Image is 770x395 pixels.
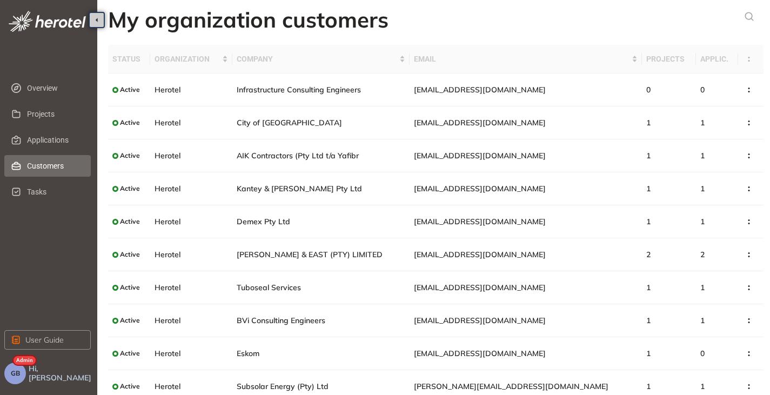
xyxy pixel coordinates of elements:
[155,217,180,226] span: Herotel
[155,381,180,391] span: Herotel
[700,184,705,193] span: 1
[155,316,180,325] span: Herotel
[700,283,705,292] span: 1
[237,217,290,226] span: Demex Pty Ltd
[27,77,82,99] span: Overview
[237,151,359,160] span: AIK Contractors (Pty Ltd t/a Yafibr
[646,250,651,259] span: 2
[27,155,82,177] span: Customers
[155,85,180,95] span: Herotel
[646,118,651,128] span: 1
[410,45,642,73] th: email
[700,381,705,391] span: 1
[414,381,608,391] span: [PERSON_NAME][EMAIL_ADDRESS][DOMAIN_NAME]
[155,184,180,193] span: Herotel
[237,316,325,325] span: BVi Consulting Engineers
[700,217,705,226] span: 1
[414,151,546,160] span: [EMAIL_ADDRESS][DOMAIN_NAME]
[120,284,140,291] span: Active
[414,250,546,259] span: [EMAIL_ADDRESS][DOMAIN_NAME]
[646,349,651,358] span: 1
[150,45,232,73] th: Organization
[120,350,140,357] span: Active
[646,381,651,391] span: 1
[237,283,301,292] span: Tuboseal Services
[642,45,696,73] th: projects
[414,316,546,325] span: [EMAIL_ADDRESS][DOMAIN_NAME]
[414,85,546,95] span: [EMAIL_ADDRESS][DOMAIN_NAME]
[414,283,546,292] span: [EMAIL_ADDRESS][DOMAIN_NAME]
[237,349,259,358] span: Eskom
[646,217,651,226] span: 1
[120,317,140,324] span: Active
[237,118,342,128] span: City of [GEOGRAPHIC_DATA]
[237,250,383,259] span: [PERSON_NAME] & EAST (PTY) LIMITED
[120,86,140,93] span: Active
[155,250,180,259] span: Herotel
[108,6,389,32] h2: My organization customers
[414,349,546,358] span: [EMAIL_ADDRESS][DOMAIN_NAME]
[27,129,82,151] span: Applications
[120,251,140,258] span: Active
[27,103,82,125] span: Projects
[700,349,705,358] span: 0
[414,53,630,65] span: email
[155,349,180,358] span: Herotel
[108,45,150,73] th: status
[414,118,546,128] span: [EMAIL_ADDRESS][DOMAIN_NAME]
[700,85,705,95] span: 0
[237,184,362,193] span: Kantey & [PERSON_NAME] Pty Ltd
[237,381,329,391] span: Subsolar Energy (Pty) Ltd
[27,181,82,203] span: Tasks
[4,363,26,384] button: GB
[155,53,220,65] span: Organization
[646,151,651,160] span: 1
[700,316,705,325] span: 1
[414,217,546,226] span: [EMAIL_ADDRESS][DOMAIN_NAME]
[120,218,140,225] span: Active
[155,151,180,160] span: Herotel
[25,334,64,346] span: User Guide
[646,85,651,95] span: 0
[696,45,738,73] th: applic.
[120,152,140,159] span: Active
[120,119,140,126] span: Active
[700,118,705,128] span: 1
[9,11,86,32] img: logo
[646,184,651,193] span: 1
[4,330,91,350] button: User Guide
[11,370,20,377] span: GB
[700,250,705,259] span: 2
[414,184,546,193] span: [EMAIL_ADDRESS][DOMAIN_NAME]
[155,118,180,128] span: Herotel
[29,364,93,383] span: Hi, [PERSON_NAME]
[232,45,410,73] th: company
[646,316,651,325] span: 1
[700,151,705,160] span: 1
[237,85,361,95] span: Infrastructure Consulting Engineers
[120,185,140,192] span: Active
[120,383,140,390] span: Active
[155,283,180,292] span: Herotel
[646,283,651,292] span: 1
[237,53,397,65] span: company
